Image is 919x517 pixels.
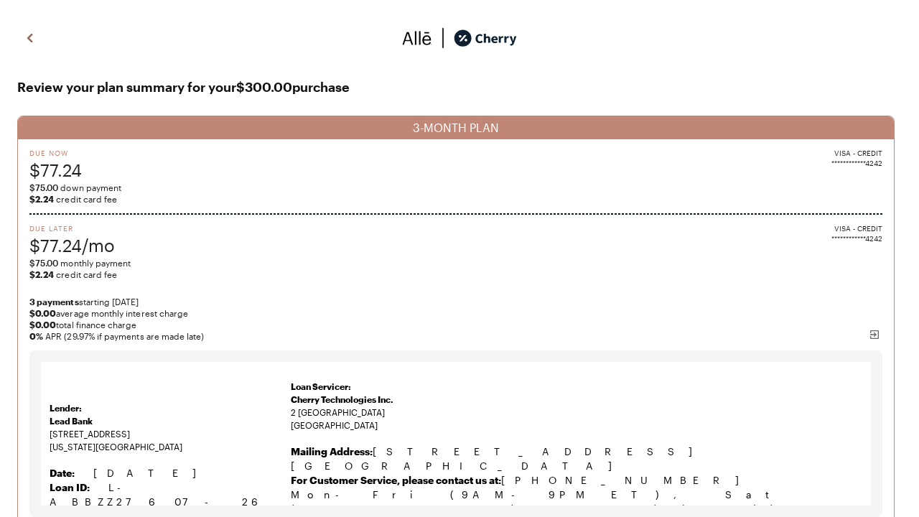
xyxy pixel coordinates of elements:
[291,473,862,488] p: [PHONE_NUMBER]
[402,27,432,49] img: svg%3e
[29,269,54,279] b: $2.24
[291,444,862,473] p: [STREET_ADDRESS] [GEOGRAPHIC_DATA]
[50,403,82,413] strong: Lender:
[50,416,93,426] strong: Lead Bank
[29,158,82,182] span: $77.24
[29,269,882,280] span: credit card fee
[29,257,882,269] span: monthly payment
[29,320,56,330] strong: $0.00
[834,148,882,158] span: VISA - CREDIT
[17,75,902,98] span: Review your plan summary for your $300.00 purchase
[29,148,82,158] span: Due Now
[18,116,894,139] div: 3-MONTH PLAN
[29,258,58,268] span: $75.00
[22,27,39,49] img: svg%3e
[454,27,517,49] img: cherry_black_logo-DrOE_MJI.svg
[432,27,454,49] img: svg%3e
[29,296,882,307] span: starting [DATE]
[29,233,115,257] span: $77.24/mo
[291,474,501,486] b: For Customer Service, please contact us at:
[50,467,75,479] strong: Date:
[29,331,43,341] b: 0 %
[834,223,882,233] span: VISA - CREDIT
[29,193,882,205] span: credit card fee
[50,481,90,493] strong: Loan ID:
[29,182,58,192] span: $75.00
[29,319,882,330] span: total finance charge
[29,330,882,342] span: APR (29.97% if payments are made late)
[291,394,393,404] span: Cherry Technologies Inc.
[29,223,115,233] span: Due Later
[93,467,210,479] span: [DATE]
[29,308,56,318] strong: $0.00
[29,297,79,307] strong: 3 payments
[29,182,882,193] span: down payment
[29,307,882,319] span: average monthly interest charge
[291,488,862,516] p: Mon-Fri (9AM-9PM ET), Sat (9AM-6PM ET), Sun (Closed)
[869,329,880,340] img: svg%3e
[291,445,373,457] b: Mailing Address:
[291,381,351,391] strong: Loan Servicer:
[29,194,54,204] b: $2.24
